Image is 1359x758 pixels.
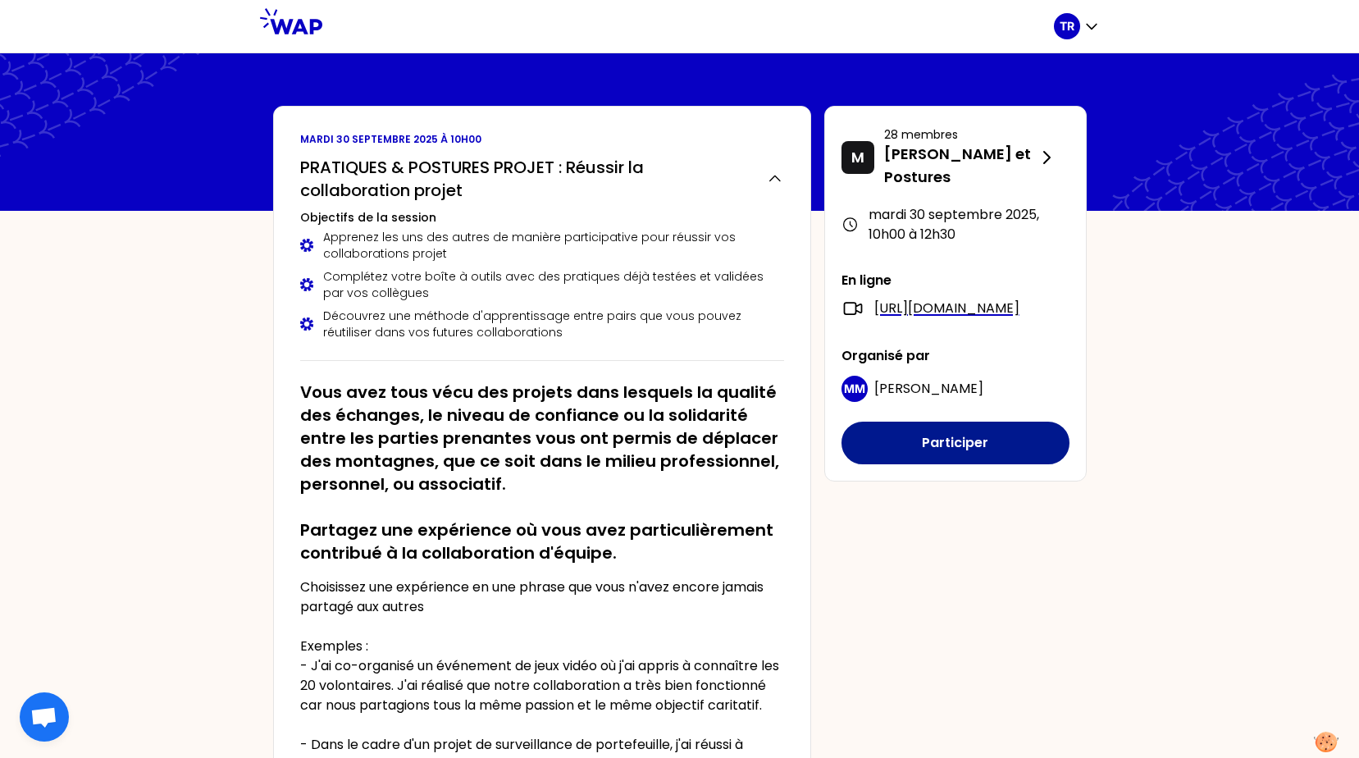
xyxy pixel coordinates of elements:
h2: PRATIQUES & POSTURES PROJET : Réussir la collaboration projet [300,156,754,202]
div: mardi 30 septembre 2025 , 10h00 à 12h30 [841,205,1069,244]
p: 28 membres [884,126,1037,143]
div: Découvrez une méthode d'apprentissage entre pairs que vous pouvez réutiliser dans vos futures col... [300,308,784,340]
span: [PERSON_NAME] [874,379,983,398]
button: Participer [841,422,1069,464]
p: mardi 30 septembre 2025 à 10h00 [300,133,784,146]
div: Apprenez les uns des autres de manière participative pour réussir vos collaborations projet [300,229,784,262]
a: [URL][DOMAIN_NAME] [874,299,1019,318]
p: MM [844,381,865,397]
p: [PERSON_NAME] et Postures [884,143,1037,189]
div: Complétez votre boîte à outils avec des pratiques déjà testées et validées par vos collègues [300,268,784,301]
p: Organisé par [841,346,1069,366]
p: En ligne [841,271,1069,290]
button: PRATIQUES & POSTURES PROJET : Réussir la collaboration projet [300,156,784,202]
h2: Vous avez tous vécu des projets dans lesquels la qualité des échanges, le niveau de confiance ou ... [300,381,784,564]
div: Ouvrir le chat [20,692,69,742]
h3: Objectifs de la session [300,209,784,226]
p: M [851,146,864,169]
button: TR [1054,13,1100,39]
p: TR [1060,18,1074,34]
